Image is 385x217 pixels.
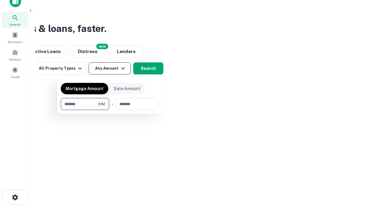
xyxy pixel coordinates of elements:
p: Sale Amount [114,85,140,92]
iframe: Chat Widget [355,169,385,198]
div: - [112,98,113,110]
span: $1M [98,101,105,107]
p: Mortgage Amount [66,85,103,92]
